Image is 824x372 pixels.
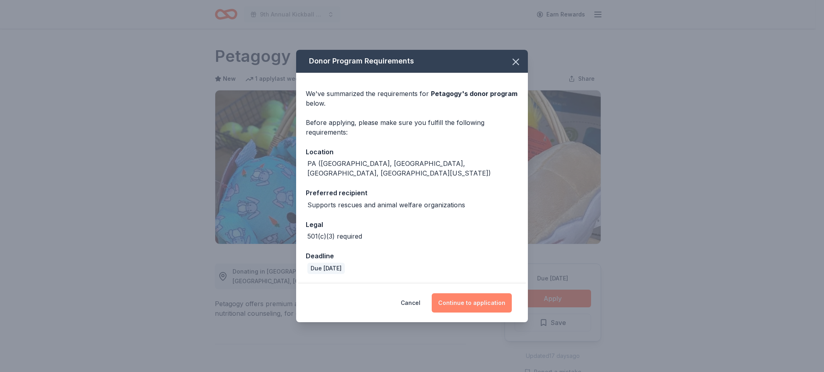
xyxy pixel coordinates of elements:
div: PA ([GEOGRAPHIC_DATA], [GEOGRAPHIC_DATA], [GEOGRAPHIC_DATA], [GEOGRAPHIC_DATA][US_STATE]) [307,159,518,178]
div: 501(c)(3) required [307,231,362,241]
div: Before applying, please make sure you fulfill the following requirements: [306,118,518,137]
div: Legal [306,219,518,230]
span: Petagogy 's donor program [431,90,517,98]
button: Continue to application [432,293,512,313]
div: Donor Program Requirements [296,50,528,73]
div: Location [306,147,518,157]
div: We've summarized the requirements for below. [306,89,518,108]
div: Due [DATE] [307,263,345,274]
button: Cancel [401,293,420,313]
div: Deadline [306,251,518,261]
div: Supports rescues and animal welfare organizations [307,200,465,210]
div: Preferred recipient [306,188,518,198]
